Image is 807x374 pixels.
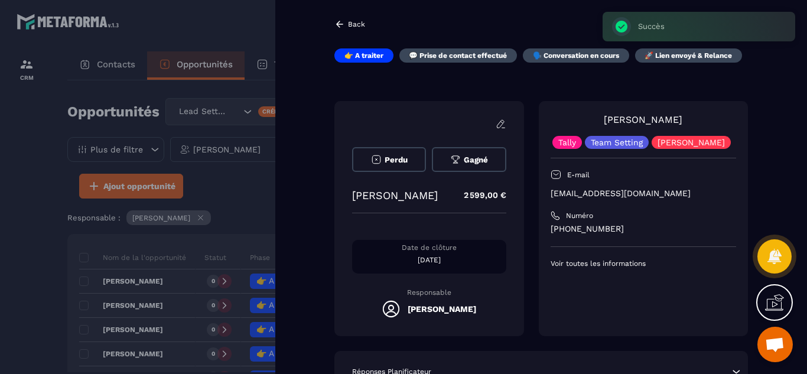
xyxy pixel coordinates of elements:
p: Back [348,20,365,28]
p: E-mail [567,170,590,180]
h5: [PERSON_NAME] [408,304,476,314]
div: Ouvrir le chat [757,327,793,362]
p: [PERSON_NAME] [658,138,725,147]
button: Perdu [352,147,426,172]
p: [PHONE_NUMBER] [551,223,736,235]
p: [PERSON_NAME] [352,189,438,201]
p: Numéro [566,211,593,220]
p: Tally [558,138,576,147]
p: 🚀 Lien envoyé & Relance [645,51,732,60]
button: Gagné [432,147,506,172]
p: 2 599,00 € [452,184,506,207]
p: 🗣️ Conversation en cours [533,51,619,60]
p: [DATE] [352,255,506,265]
p: Team Setting [591,138,643,147]
span: Gagné [464,155,488,164]
p: Responsable [352,288,506,297]
p: Voir toutes les informations [551,259,736,268]
a: [PERSON_NAME] [604,114,682,125]
p: 👉 A traiter [344,51,383,60]
span: Perdu [385,155,408,164]
p: Date de clôture [352,243,506,252]
p: 💬 Prise de contact effectué [409,51,507,60]
p: [EMAIL_ADDRESS][DOMAIN_NAME] [551,188,736,199]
